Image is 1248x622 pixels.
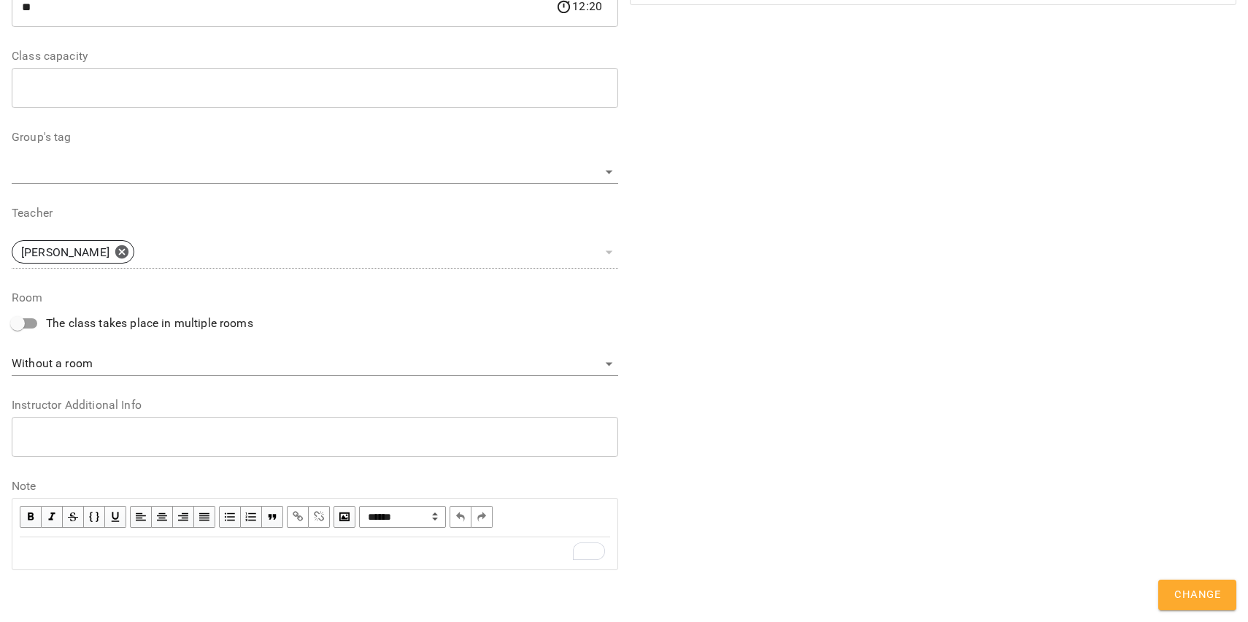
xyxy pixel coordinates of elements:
div: [PERSON_NAME] [12,236,618,269]
div: [PERSON_NAME] [12,240,134,264]
label: Room [12,292,618,304]
span: Change [1174,585,1220,604]
button: Link [287,506,309,528]
button: Align Justify [194,506,215,528]
button: Strikethrough [63,506,84,528]
span: The class takes place in multiple rooms [46,315,253,332]
span: Normal [359,506,446,528]
button: Italic [42,506,63,528]
button: Blockquote [262,506,283,528]
button: Change [1158,580,1236,610]
button: UL [219,506,241,528]
button: Align Left [130,506,152,528]
button: Align Center [152,506,173,528]
label: Class capacity [12,50,618,62]
button: Underline [105,506,126,528]
button: Remove Link [309,506,330,528]
label: Teacher [12,207,618,219]
button: Bold [20,506,42,528]
label: Group's tag [12,131,618,143]
label: Instructor Additional Info [12,399,618,411]
p: [PERSON_NAME] [21,244,109,261]
button: Redo [471,506,493,528]
button: Monospace [84,506,105,528]
div: Without a room [12,353,618,376]
div: To enrich screen reader interactions, please activate Accessibility in Grammarly extension settings [13,538,617,569]
select: Block type [359,506,446,528]
button: Image [334,506,355,528]
button: OL [241,506,262,528]
label: Note [12,480,618,492]
button: Align Right [173,506,194,528]
button: Undo [450,506,471,528]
